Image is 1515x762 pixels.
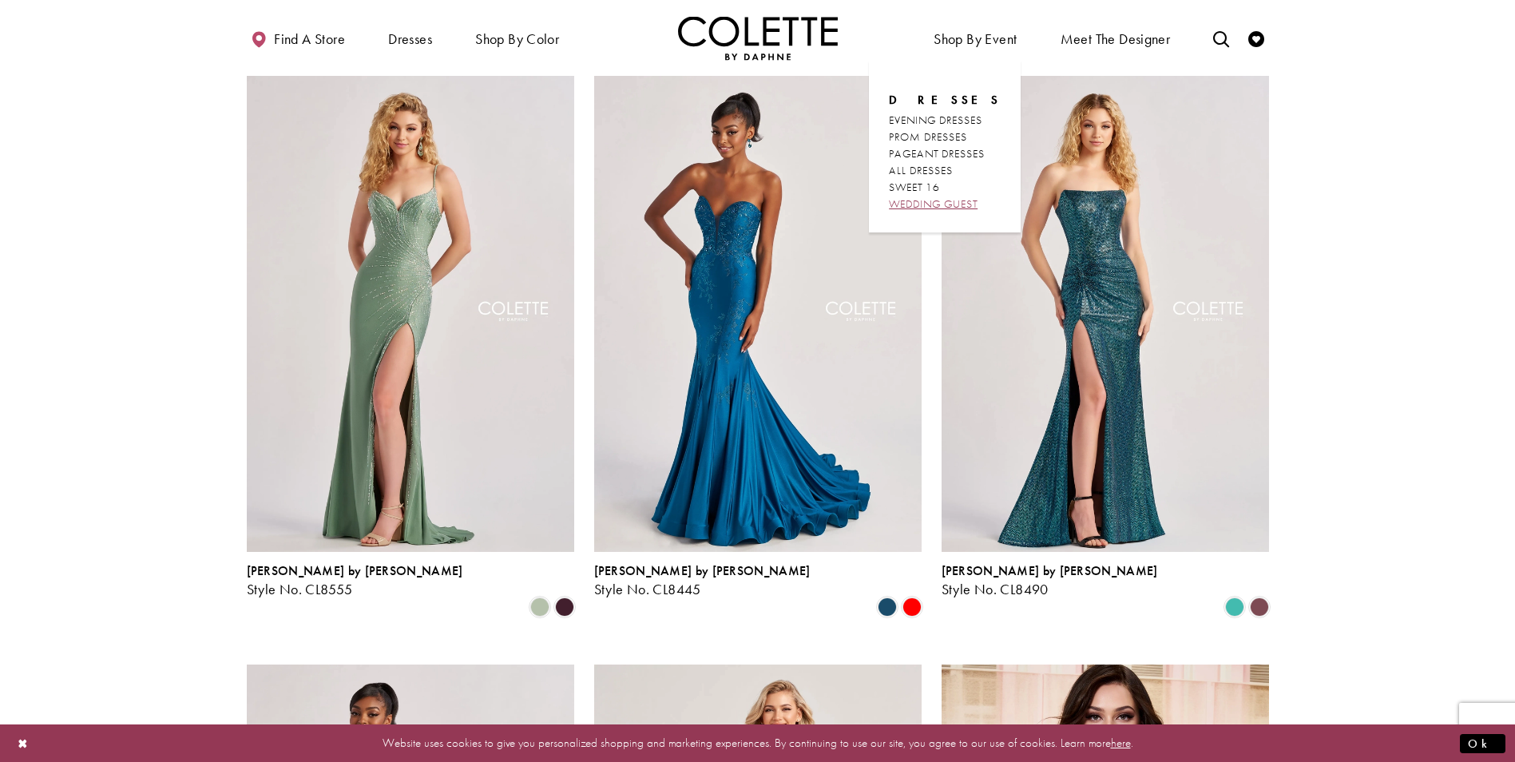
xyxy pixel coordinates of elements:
span: [PERSON_NAME] by [PERSON_NAME] [942,562,1158,579]
a: Meet the designer [1057,16,1175,60]
span: Dresses [889,92,1001,108]
span: SWEET 16 [889,180,940,194]
a: ALL DRESSES [889,162,1001,179]
a: Visit Colette by Daphne Style No. CL8445 Page [594,76,922,552]
a: SWEET 16 [889,179,1001,196]
span: Find a store [274,31,345,47]
a: Visit Home Page [678,16,838,60]
span: Shop by color [471,16,563,60]
button: Submit Dialog [1460,733,1505,753]
span: Dresses [388,31,432,47]
span: WEDDING GUEST [889,196,978,211]
span: PROM DRESSES [889,129,967,144]
span: PAGEANT DRESSES [889,146,985,161]
a: Find a store [247,16,349,60]
a: Check Wishlist [1244,16,1268,60]
a: Toggle search [1209,16,1233,60]
a: EVENING DRESSES [889,112,1001,129]
i: Dark Turquoise [878,597,897,617]
span: [PERSON_NAME] by [PERSON_NAME] [594,562,811,579]
p: Website uses cookies to give you personalized shopping and marketing experiences. By continuing t... [115,732,1400,754]
i: Sage [530,597,549,617]
div: Colette by Daphne Style No. CL8445 [594,564,811,597]
span: Style No. CL8555 [247,580,353,598]
span: Shop By Event [930,16,1021,60]
span: Style No. CL8445 [594,580,701,598]
span: Shop by color [475,31,559,47]
i: Raisin [555,597,574,617]
span: Meet the designer [1061,31,1171,47]
span: [PERSON_NAME] by [PERSON_NAME] [247,562,463,579]
button: Close Dialog [10,729,37,757]
span: Dresses [384,16,436,60]
a: Visit Colette by Daphne Style No. CL8555 Page [247,76,574,552]
a: PAGEANT DRESSES [889,145,1001,162]
span: EVENING DRESSES [889,113,982,127]
img: Colette by Daphne [678,16,838,60]
i: Sunset [1250,597,1269,617]
a: PROM DRESSES [889,129,1001,145]
div: Colette by Daphne Style No. CL8555 [247,564,463,597]
i: Turquoise [1225,597,1244,617]
a: Visit Colette by Daphne Style No. CL8490 Page [942,76,1269,552]
span: Shop By Event [934,31,1017,47]
i: Red [902,597,922,617]
div: Colette by Daphne Style No. CL8490 [942,564,1158,597]
span: Style No. CL8490 [942,580,1049,598]
span: ALL DRESSES [889,163,953,177]
a: here [1111,735,1131,751]
a: WEDDING GUEST [889,196,1001,212]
